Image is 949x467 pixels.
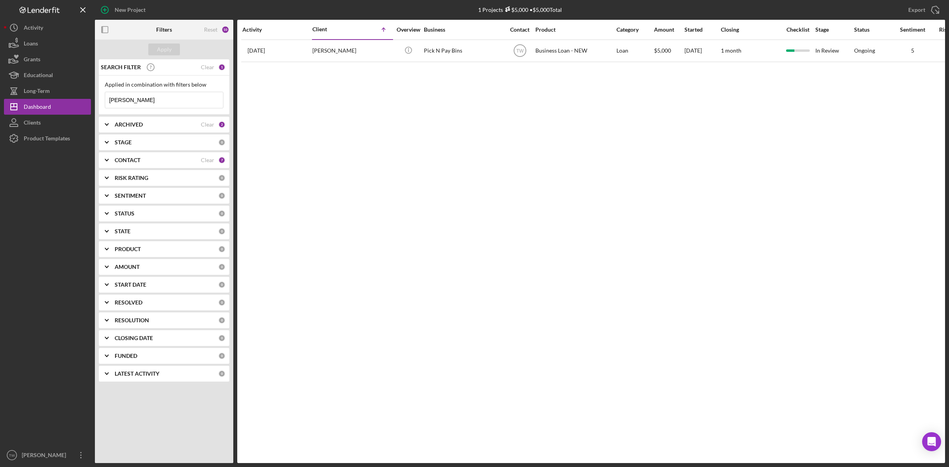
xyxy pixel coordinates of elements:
div: 0 [218,246,225,253]
div: 0 [218,370,225,377]
div: Client [312,26,352,32]
div: Status [854,26,892,33]
div: Ongoing [854,47,875,54]
div: Started [684,26,720,33]
div: 0 [218,263,225,270]
div: Loan [616,40,653,61]
div: Sentiment [893,26,932,33]
div: 5 [893,47,932,54]
button: Product Templates [4,130,91,146]
b: RESOLUTION [115,317,149,323]
div: [PERSON_NAME] [312,40,391,61]
div: 0 [218,281,225,288]
div: Amount [654,26,684,33]
div: Activity [24,20,43,38]
button: Export [900,2,945,18]
div: Applied in combination with filters below [105,81,223,88]
div: 10 [221,26,229,34]
b: CLOSING DATE [115,335,153,341]
b: LATEST ACTIVITY [115,371,159,377]
div: Stage [815,26,853,33]
div: Contact [505,26,535,33]
button: TW[PERSON_NAME] [4,447,91,463]
div: Business [424,26,503,33]
b: STATUS [115,210,134,217]
button: Long-Term [4,83,91,99]
div: 0 [218,228,225,235]
b: PRODUCT [115,246,141,252]
div: In Review [815,40,853,61]
time: 2025-09-22 16:28 [248,47,265,54]
div: Clear [201,157,214,163]
div: Closing [721,26,780,33]
button: Dashboard [4,99,91,115]
div: Loans [24,36,38,53]
div: 0 [218,352,225,359]
b: SENTIMENT [115,193,146,199]
div: 0 [218,139,225,146]
button: New Project [95,2,153,18]
b: Filters [156,26,172,33]
div: Category [616,26,653,33]
div: Product [535,26,614,33]
div: Clients [24,115,41,132]
div: 1 [218,64,225,71]
div: New Project [115,2,146,18]
div: Business Loan - NEW [535,40,614,61]
text: TW [9,453,15,458]
button: Grants [4,51,91,67]
b: STAGE [115,139,132,146]
div: $5,000 [503,6,528,13]
b: RISK RATING [115,175,148,181]
div: [DATE] [684,40,720,61]
div: 0 [218,192,225,199]
text: TW [516,48,524,54]
button: Activity [4,20,91,36]
div: Open Intercom Messenger [922,432,941,451]
div: 7 [218,157,225,164]
button: Apply [148,43,180,55]
div: Apply [157,43,172,55]
b: RESOLVED [115,299,142,306]
div: Clear [201,64,214,70]
div: 2 [218,121,225,128]
div: 1 Projects • $5,000 Total [478,6,562,13]
b: STATE [115,228,130,234]
div: Activity [242,26,312,33]
span: $5,000 [654,47,671,54]
div: [PERSON_NAME] [20,447,71,465]
div: 0 [218,335,225,342]
b: SEARCH FILTER [101,64,141,70]
div: Grants [24,51,40,69]
div: Educational [24,67,53,85]
div: Pick N Pay Bins [424,40,503,61]
div: Overview [393,26,423,33]
div: Clear [201,121,214,128]
b: AMOUNT [115,264,140,270]
time: 1 month [721,47,741,54]
div: Dashboard [24,99,51,117]
button: Clients [4,115,91,130]
div: 0 [218,174,225,182]
div: Reset [204,26,217,33]
b: FUNDED [115,353,137,359]
div: 0 [218,299,225,306]
b: START DATE [115,282,146,288]
b: CONTACT [115,157,140,163]
div: Product Templates [24,130,70,148]
div: Export [908,2,925,18]
button: Educational [4,67,91,83]
div: Checklist [781,26,815,33]
div: 0 [218,317,225,324]
div: Long-Term [24,83,50,101]
button: Loans [4,36,91,51]
div: 0 [218,210,225,217]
